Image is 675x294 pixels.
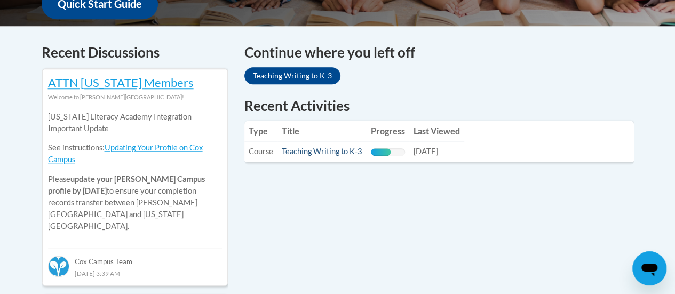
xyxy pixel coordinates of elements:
img: Cox Campus Team [48,256,69,277]
a: Updating Your Profile on Cox Campus [48,143,203,164]
th: Last Viewed [409,121,464,142]
div: Please to ensure your completion records transfer between [PERSON_NAME][GEOGRAPHIC_DATA] and [US_... [48,103,222,240]
div: [DATE] 3:39 AM [48,267,222,279]
span: [DATE] [414,147,438,156]
a: Teaching Writing to K-3 [244,67,340,84]
div: Progress, % [371,148,391,156]
b: update your [PERSON_NAME] Campus profile by [DATE] [48,174,205,195]
span: Course [249,147,273,156]
th: Progress [367,121,409,142]
th: Type [244,121,277,142]
div: Welcome to [PERSON_NAME][GEOGRAPHIC_DATA]! [48,91,222,103]
h1: Recent Activities [244,96,634,115]
p: See instructions: [48,142,222,165]
h4: Recent Discussions [42,42,228,63]
a: Teaching Writing to K-3 [282,147,362,156]
iframe: Button to launch messaging window [632,251,666,285]
h4: Continue where you left off [244,42,634,63]
p: [US_STATE] Literacy Academy Integration Important Update [48,111,222,134]
div: Cox Campus Team [48,248,222,267]
a: ATTN [US_STATE] Members [48,75,194,90]
th: Title [277,121,367,142]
